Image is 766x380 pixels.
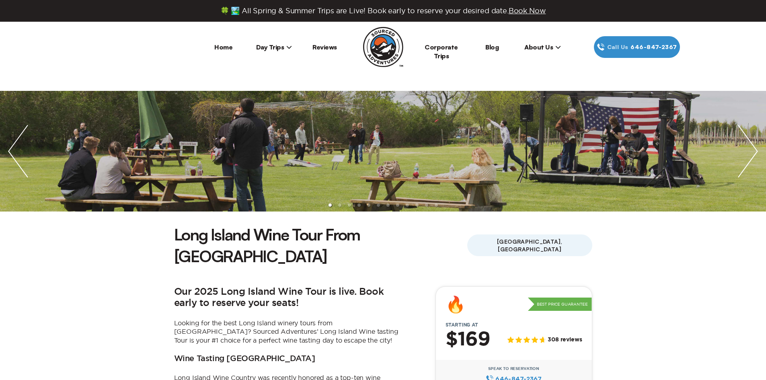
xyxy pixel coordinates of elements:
[357,203,361,207] li: slide item 4
[435,203,438,207] li: slide item 12
[406,203,409,207] li: slide item 9
[367,203,370,207] li: slide item 5
[730,91,766,212] img: next slide / item
[338,203,341,207] li: slide item 2
[446,296,466,312] div: 🔥
[548,337,582,343] span: 308 reviews
[467,234,592,256] span: [GEOGRAPHIC_DATA], [GEOGRAPHIC_DATA]
[594,36,680,58] a: Call Us646‍-847‍-2367
[174,286,399,309] h2: Our 2025 Long Island Wine Tour is live. Book early to reserve your seats!
[329,203,332,207] li: slide item 1
[256,43,292,51] span: Day Trips
[377,203,380,207] li: slide item 6
[312,43,337,51] a: Reviews
[630,43,677,51] span: 646‍-847‍-2367
[425,43,458,60] a: Corporate Trips
[485,43,499,51] a: Blog
[174,319,399,345] p: Looking for the best Long Island winery tours from [GEOGRAPHIC_DATA]? Sourced Adventures’ Long Is...
[524,43,561,51] span: About Us
[436,322,488,328] span: Starting at
[214,43,232,51] a: Home
[605,43,631,51] span: Call Us
[220,6,546,15] span: 🍀 🏞️ All Spring & Summer Trips are Live! Book early to reserve your desired date.
[363,27,403,67] img: Sourced Adventures company logo
[425,203,428,207] li: slide item 11
[348,203,351,207] li: slide item 3
[174,354,315,364] h3: Wine Tasting [GEOGRAPHIC_DATA]
[415,203,419,207] li: slide item 10
[446,329,490,350] h2: $169
[509,7,546,14] span: Book Now
[488,366,539,371] span: Speak to Reservation
[528,298,592,311] p: Best Price Guarantee
[396,203,399,207] li: slide item 8
[174,224,467,267] h1: Long Island Wine Tour From [GEOGRAPHIC_DATA]
[386,203,390,207] li: slide item 7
